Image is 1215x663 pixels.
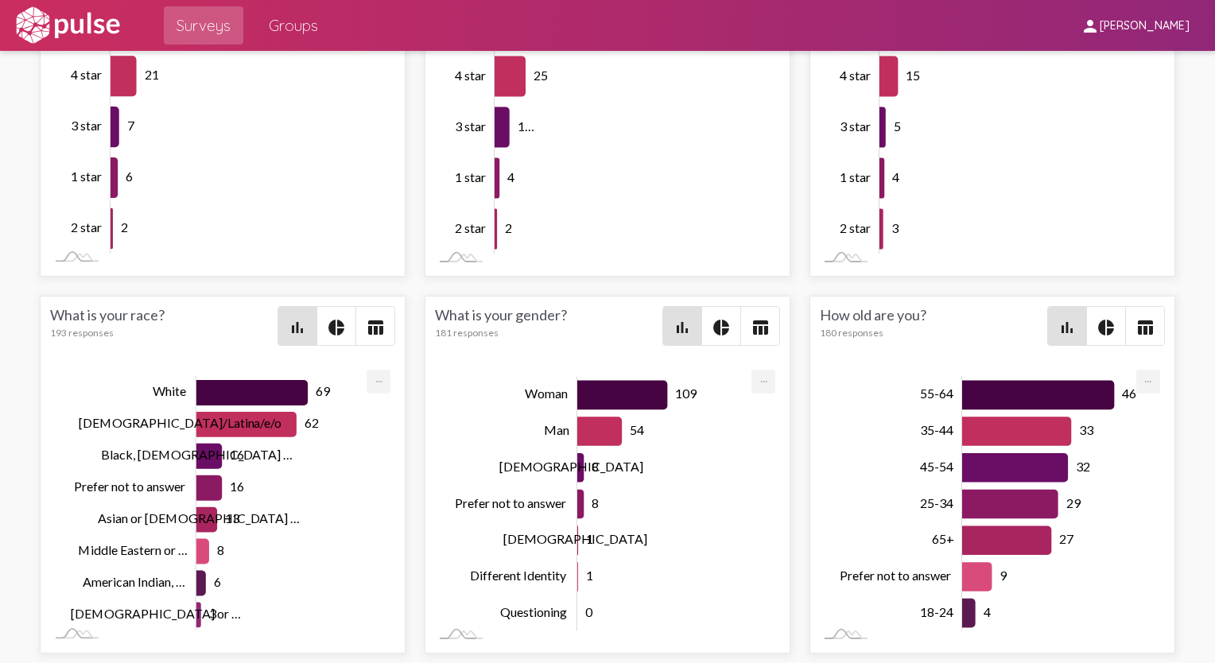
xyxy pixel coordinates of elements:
div: How old are you? [820,306,1047,346]
mat-icon: table_chart [366,318,385,337]
tspan: 9 [1000,568,1007,583]
a: Export [Press ENTER or use arrow keys to navigate] [751,370,775,385]
a: Surveys [164,6,243,45]
tspan: 1… [518,118,534,133]
tspan: White [153,383,186,398]
tspan: 109 [676,386,698,401]
button: Table view [1126,307,1164,345]
tspan: 0 [585,604,593,619]
tspan: 1 star [455,169,486,184]
tspan: 29 [1066,494,1081,510]
tspan: 25 [534,67,548,82]
tspan: 62 [305,415,319,430]
div: What is your race? [50,306,278,346]
span: Groups [269,11,318,40]
tspan: 4 star [455,67,486,82]
tspan: 4 star [71,67,102,82]
tspan: 33 [1079,422,1094,437]
tspan: Prefer not to answer [74,479,185,494]
tspan: 16 [230,479,244,494]
button: Table view [356,307,394,345]
tspan: Man [544,422,569,437]
tspan: 5 [893,118,900,133]
tspan: 1 [586,568,593,583]
tspan: 3 star [71,118,102,133]
tspan: 3 star [840,118,871,133]
g: Chart [71,376,371,631]
tspan: 2 star [840,219,871,235]
div: 193 responses [50,327,278,339]
tspan: 1 star [840,169,871,184]
tspan: 35-44 [920,422,953,437]
tspan: Different Identity [470,568,567,583]
tspan: 2 star [455,219,486,235]
tspan: 4 [892,169,899,184]
tspan: 6 [126,169,133,184]
span: [PERSON_NAME] [1100,19,1190,33]
tspan: American Indian, … [83,574,185,589]
mat-icon: pie_chart [712,318,731,337]
tspan: 2 [121,219,128,235]
tspan: 3 [891,219,899,235]
button: Table view [741,307,779,345]
g: Chart [455,376,755,631]
button: Pie style chart [1087,307,1125,345]
span: Surveys [177,11,231,40]
mat-icon: table_chart [1135,318,1155,337]
tspan: 3 star [455,118,486,133]
mat-icon: bar_chart [288,318,307,337]
g: Chart [840,376,1139,631]
tspan: 4 star [840,67,871,82]
button: Pie style chart [317,307,355,345]
img: white-logo.svg [13,6,122,45]
tspan: 18-24 [920,604,953,619]
tspan: 6 [214,574,221,589]
tspan: Prefer not to answer [840,568,951,583]
button: Bar chart [1048,307,1086,345]
tspan: 21 [144,67,158,82]
a: Export [Press ENTER or use arrow keys to navigate] [1136,370,1160,385]
tspan: Black, [DEMOGRAPHIC_DATA] … [101,447,293,462]
g: Series [577,380,667,627]
tspan: 54 [630,422,644,437]
div: What is your gender? [435,306,662,346]
tspan: Woman [525,386,568,401]
tspan: 55-64 [920,386,953,401]
mat-icon: pie_chart [327,318,346,337]
tspan: 4 [507,169,514,184]
tspan: 7 [127,118,134,133]
div: 180 responses [820,327,1047,339]
tspan: 8 [217,542,224,557]
button: [PERSON_NAME] [1068,10,1202,40]
a: Export [Press ENTER or use arrow keys to navigate] [367,370,390,385]
mat-icon: table_chart [751,318,770,337]
tspan: 4 [983,604,990,619]
tspan: Prefer not to answer [455,494,566,510]
tspan: [DEMOGRAPHIC_DATA] [499,459,643,474]
tspan: Asian or [DEMOGRAPHIC_DATA] … [98,510,301,525]
mat-icon: bar_chart [1058,318,1077,337]
tspan: [DEMOGRAPHIC_DATA]/Latina/e/o [79,415,282,430]
tspan: 45-54 [920,459,953,474]
tspan: 15 [906,67,920,82]
div: 181 responses [435,327,662,339]
tspan: Questioning [500,604,567,619]
g: Series [196,380,309,628]
tspan: Middle Eastern or … [78,542,188,557]
mat-icon: bar_chart [673,318,692,337]
tspan: 2 star [71,219,102,235]
mat-icon: person [1081,17,1100,36]
tspan: 46 [1122,386,1136,401]
tspan: 65+ [932,531,954,546]
mat-icon: pie_chart [1097,318,1116,337]
button: Pie style chart [702,307,740,345]
tspan: 25-34 [920,494,953,510]
tspan: 27 [1059,531,1073,546]
button: Bar chart [278,307,316,345]
tspan: 2 [505,219,512,235]
button: Bar chart [663,307,701,345]
tspan: 8 [592,494,599,510]
tspan: [DEMOGRAPHIC_DATA] [503,531,647,546]
tspan: 1 star [71,169,102,184]
tspan: 32 [1076,459,1090,474]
